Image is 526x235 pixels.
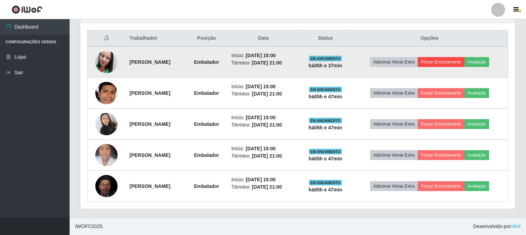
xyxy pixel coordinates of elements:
strong: Embalador [194,183,219,189]
li: Início: [231,83,295,90]
strong: Embalador [194,90,219,96]
button: Adicionar Horas Extra [370,57,418,67]
button: Forçar Encerramento [418,88,464,98]
img: 1736943745625.jpeg [95,140,118,170]
img: CoreUI Logo [11,5,42,14]
button: Adicionar Horas Extra [370,150,418,160]
span: EM ANDAMENTO [309,149,342,154]
button: Avaliação [464,181,489,191]
span: EM ANDAMENTO [309,56,342,61]
img: 1722007663957.jpeg [95,109,118,139]
strong: [PERSON_NAME] [129,152,170,158]
li: Início: [231,114,295,121]
button: Avaliação [464,150,489,160]
button: Avaliação [464,88,489,98]
strong: Embalador [194,59,219,65]
button: Forçar Encerramento [418,119,464,129]
time: [DATE] 15:00 [246,84,276,89]
time: [DATE] 15:00 [246,115,276,120]
li: Início: [231,145,295,152]
img: 1691680846628.jpeg [95,42,118,82]
time: [DATE] 21:00 [252,91,282,97]
button: Adicionar Horas Extra [370,181,418,191]
th: Posição [186,30,228,47]
button: Adicionar Horas Extra [370,119,418,129]
time: [DATE] 21:00 [252,153,282,159]
strong: [PERSON_NAME] [129,90,170,96]
li: Término: [231,90,295,98]
button: Avaliação [464,57,489,67]
span: © 2025 . [75,223,104,230]
span: EM ANDAMENTO [309,118,342,123]
strong: Embalador [194,121,219,127]
time: [DATE] 15:00 [246,177,276,182]
strong: há 05 h e 47 min [309,187,342,192]
li: Início: [231,52,295,59]
span: Desenvolvido por [473,223,520,230]
strong: há 05 h e 47 min [309,125,342,130]
strong: [PERSON_NAME] [129,183,170,189]
time: [DATE] 21:00 [252,60,282,66]
button: Avaliação [464,119,489,129]
span: EM ANDAMENTO [309,180,342,185]
img: 1709861924003.jpeg [95,77,118,109]
button: Forçar Encerramento [418,181,464,191]
li: Início: [231,176,295,183]
th: Status [300,30,351,47]
li: Término: [231,121,295,129]
strong: há 05 h e 37 min [309,63,342,68]
span: EM ANDAMENTO [309,87,342,92]
strong: Embalador [194,152,219,158]
button: Forçar Encerramento [418,57,464,67]
li: Término: [231,152,295,160]
a: iWof [511,223,520,229]
time: [DATE] 21:00 [252,122,282,128]
th: Data [227,30,300,47]
li: Término: [231,59,295,67]
th: Trabalhador [125,30,186,47]
strong: há 05 h e 47 min [309,156,342,161]
button: Forçar Encerramento [418,150,464,160]
strong: [PERSON_NAME] [129,121,170,127]
li: Término: [231,183,295,191]
time: [DATE] 21:00 [252,184,282,190]
span: IWOF [75,223,88,229]
img: 1756684845551.jpeg [95,173,118,200]
time: [DATE] 15:00 [246,53,276,58]
strong: [PERSON_NAME] [129,59,170,65]
th: Opções [351,30,508,47]
time: [DATE] 15:00 [246,146,276,151]
button: Adicionar Horas Extra [370,88,418,98]
strong: há 05 h e 47 min [309,94,342,99]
